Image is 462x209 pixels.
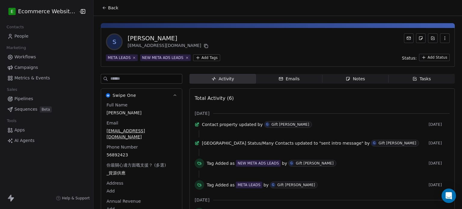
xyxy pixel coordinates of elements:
div: Gift [PERSON_NAME] [378,141,416,145]
span: Tag Added [207,160,229,166]
a: Apps [5,125,88,135]
a: SequencesBeta [5,104,88,114]
span: Campaigns [14,64,38,71]
span: AI Agents [14,137,35,144]
div: Notes [346,76,365,82]
button: Swipe OneSwipe One [101,89,182,102]
span: Sales [4,85,20,94]
span: [DATE] [195,110,209,116]
a: Campaigns [5,63,88,72]
span: updated to [295,140,318,146]
span: Workflows [14,54,36,60]
span: [EMAIL_ADDRESS][DOMAIN_NAME] [106,128,177,140]
span: Address [105,180,125,186]
span: by [365,140,370,146]
span: Total Activity (6) [195,95,234,101]
span: by [282,160,287,166]
div: G [266,122,269,127]
a: Pipelines [5,94,88,104]
span: "sent intro message" [319,140,363,146]
a: People [5,31,88,41]
span: S [107,35,122,49]
span: Beta [40,106,52,112]
div: Gift [PERSON_NAME] [296,161,333,165]
span: Apps [14,127,25,133]
div: Open Intercom Messenger [442,189,456,203]
span: Email [105,120,119,126]
div: G [291,161,293,166]
div: Gift [PERSON_NAME] [277,183,315,187]
span: by [263,182,269,188]
span: [PERSON_NAME] [106,110,177,116]
a: AI Agents [5,136,88,146]
span: [DATE] [429,161,450,166]
span: [GEOGRAPHIC_DATA] Status/Many Contacts [202,140,294,146]
span: property updated [220,121,257,128]
a: Workflows [5,52,88,62]
div: META LEADS [108,55,131,60]
button: Back [98,2,122,13]
button: Add Status [419,54,450,61]
span: Tools [4,116,19,125]
div: Emails [279,76,300,82]
div: G [272,183,274,187]
img: Swipe One [106,93,110,97]
a: Metrics & Events [5,73,88,83]
div: [EMAIL_ADDRESS][DOMAIN_NAME] [128,42,210,50]
span: 56892423 [106,152,177,158]
span: Pipelines [14,96,33,102]
span: _貨源供應 [106,170,177,176]
span: Ecommerce Website Builder [18,8,77,15]
span: Sequences [14,106,37,112]
div: Tasks [412,76,431,82]
div: G [373,141,376,146]
span: E [11,8,14,14]
div: NEW META ADS LEADS [238,161,279,166]
a: Help & Support [56,196,90,201]
span: Status: [402,55,417,61]
span: by [257,121,263,128]
button: EEcommerce Website Builder [7,6,74,17]
span: Metrics & Events [14,75,50,81]
span: Full Name [105,102,129,108]
span: Add [106,188,177,194]
span: Swipe One [112,92,136,98]
button: Add Tags [193,54,220,61]
span: [DATE] [195,197,209,203]
div: [PERSON_NAME] [128,34,210,42]
span: [DATE] [429,141,450,146]
span: 你最關心邊方面嘅支援？ (多選) [105,162,167,168]
div: NEW META ADS LEADS [142,55,183,60]
div: Gift [PERSON_NAME] [272,122,309,127]
span: Back [108,5,118,11]
span: Tag Added [207,182,229,188]
div: META LEADS [238,182,260,188]
span: [DATE] [429,183,450,187]
span: as [230,160,235,166]
span: as [230,182,235,188]
span: Phone Number [105,144,139,150]
span: Help & Support [62,196,90,201]
span: Marketing [4,43,29,52]
span: [DATE] [429,122,450,127]
span: Annual Revenue [105,198,142,204]
span: Contact [202,121,218,128]
span: Contacts [4,23,26,32]
span: People [14,33,29,39]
